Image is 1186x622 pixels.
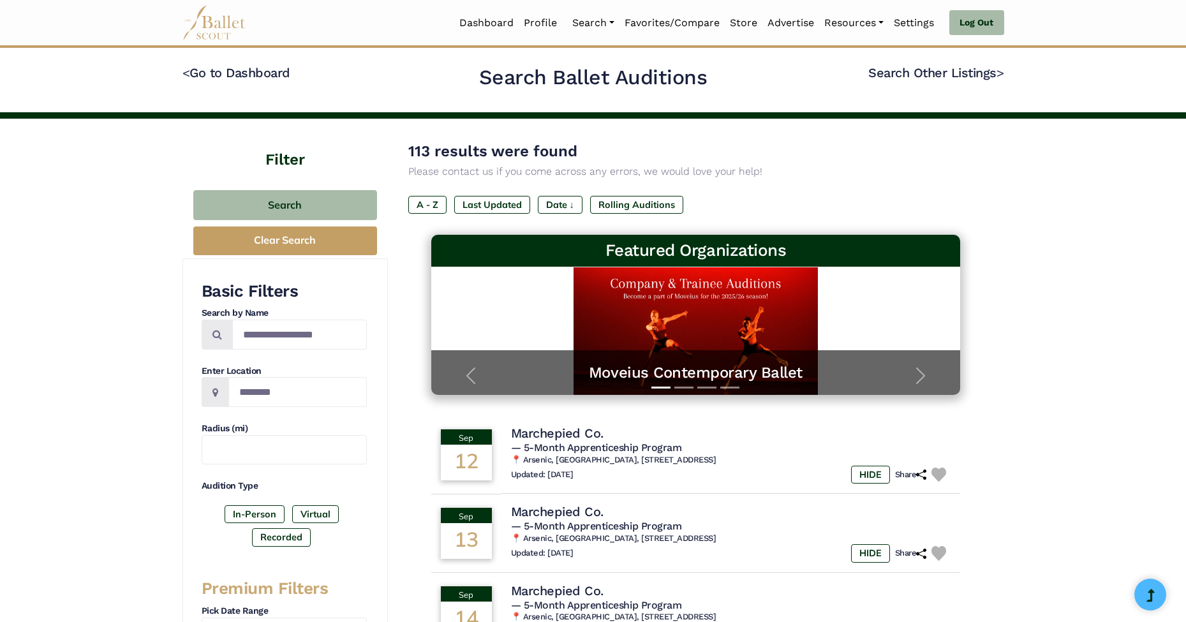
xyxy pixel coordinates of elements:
h2: Search Ballet Auditions [479,64,708,91]
label: Virtual [292,505,339,523]
a: Search [567,10,619,36]
h6: Updated: [DATE] [511,470,574,480]
div: 12 [441,445,492,480]
label: HIDE [851,466,890,484]
span: — 5-Month Apprenticeship Program [511,599,682,611]
a: Store [725,10,762,36]
h4: Filter [182,119,388,171]
button: Search [193,190,377,220]
h6: 📍 Arsenic, [GEOGRAPHIC_DATA], [STREET_ADDRESS] [511,455,951,466]
a: <Go to Dashboard [182,65,290,80]
label: Recorded [252,528,311,546]
code: < [182,64,190,80]
div: Sep [441,508,492,523]
code: > [997,64,1004,80]
h4: Marchepied Co. [511,503,604,520]
label: Last Updated [454,196,530,214]
h4: Audition Type [202,480,367,492]
h6: Share [895,470,927,480]
a: Advertise [762,10,819,36]
button: Slide 3 [697,380,716,395]
h6: Updated: [DATE] [511,548,574,559]
h6: 📍 Arsenic, [GEOGRAPHIC_DATA], [STREET_ADDRESS] [511,533,951,544]
button: Slide 1 [651,380,671,395]
input: Location [228,377,367,407]
span: — 5-Month Apprenticeship Program [511,520,682,532]
a: Moveius Contemporary Ballet [444,363,948,383]
button: Slide 4 [720,380,739,395]
span: 113 results were found [408,142,577,160]
label: In-Person [225,505,285,523]
h3: Featured Organizations [441,240,951,262]
h6: Share [895,548,927,559]
a: Search Other Listings> [868,65,1004,80]
a: Resources [819,10,889,36]
label: A - Z [408,196,447,214]
h4: Pick Date Range [202,605,367,618]
h3: Premium Filters [202,578,367,600]
label: HIDE [851,544,890,562]
button: Clear Search [193,226,377,255]
button: Slide 2 [674,380,693,395]
a: Favorites/Compare [619,10,725,36]
label: Date ↓ [538,196,582,214]
a: Settings [889,10,939,36]
h4: Search by Name [202,307,367,320]
input: Search by names... [232,320,367,350]
a: Profile [519,10,562,36]
h4: Marchepied Co. [511,582,604,599]
a: Dashboard [454,10,519,36]
h4: Enter Location [202,365,367,378]
h4: Radius (mi) [202,422,367,435]
div: Sep [441,429,492,445]
h3: Basic Filters [202,281,367,302]
span: — 5-Month Apprenticeship Program [511,441,682,454]
label: Rolling Auditions [590,196,683,214]
div: 13 [441,523,492,559]
a: Log Out [949,10,1004,36]
h4: Marchepied Co. [511,425,604,441]
div: Sep [441,586,492,602]
p: Please contact us if you come across any errors, we would love your help! [408,163,984,180]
